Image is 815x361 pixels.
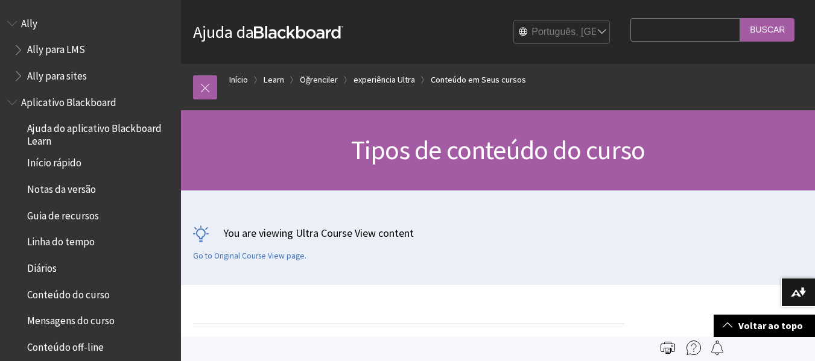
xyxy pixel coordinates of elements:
[27,153,81,169] span: Início rápido
[431,72,526,87] a: Conteúdo em Seus cursos
[740,18,794,42] input: Buscar
[27,206,99,222] span: Guia de recursos
[710,341,725,355] img: Follow this page
[27,284,110,301] span: Conteúdo do curso
[229,72,248,87] a: Início
[7,13,174,86] nav: Book outline for Anthology Ally Help
[27,179,96,195] span: Notas da versão
[687,341,701,355] img: More help
[514,20,610,45] select: Site Language Selector
[193,21,343,43] a: Ajuda daBlackboard
[27,66,87,82] span: Ally para sites
[264,72,284,87] a: Learn
[27,119,173,147] span: Ajuda do aplicativo Blackboard Learn
[27,337,104,353] span: Conteúdo off-line
[351,133,645,166] span: Tipos de conteúdo do curso
[27,40,85,56] span: Ally para LMS
[254,26,343,39] strong: Blackboard
[21,13,37,30] span: Ally
[21,92,116,108] span: Aplicativo Blackboard
[354,72,415,87] a: experiência Ultra
[27,311,115,327] span: Mensagens do curso
[27,258,57,274] span: Diários
[714,315,815,337] a: Voltar ao topo
[661,341,675,355] img: Print
[300,72,338,87] a: Öğrenciler
[193,251,306,262] a: Go to Original Course View page.
[193,225,803,240] p: You are viewing Ultra Course View content
[27,232,95,248] span: Linha do tempo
